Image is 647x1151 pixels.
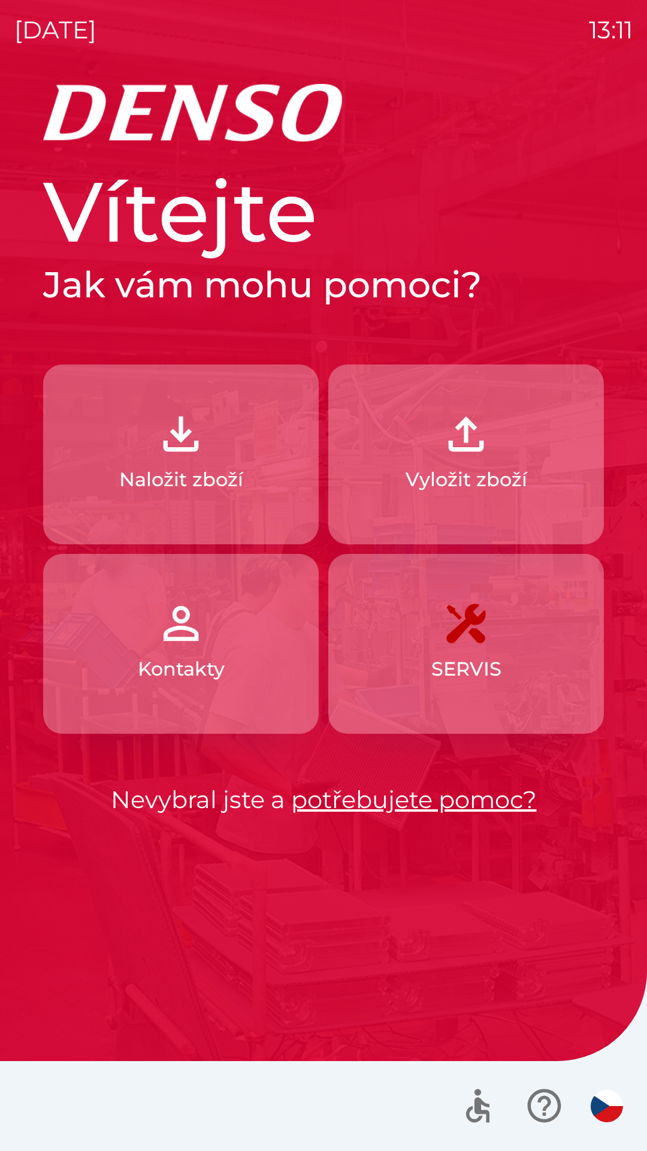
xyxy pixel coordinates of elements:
[589,12,633,48] p: 13:11
[43,782,604,818] p: Nevybral jste a
[43,84,604,141] img: Logo
[291,785,537,814] a: potřebujete pomoc?
[138,655,225,683] p: Kontakty
[406,465,527,494] p: Vyložit zboží
[14,12,96,48] p: [DATE]
[43,554,319,734] button: Kontakty
[119,465,243,494] p: Naložit zboží
[328,554,604,734] button: SERVIS
[440,597,492,650] img: 7408382d-57dc-4d4c-ad5a-dca8f73b6e74.png
[43,161,604,263] h1: Vítejte
[591,1090,623,1122] img: cs flag
[155,597,207,650] img: 072f4d46-cdf8-44b2-b931-d189da1a2739.png
[155,408,207,460] img: 918cc13a-b407-47b8-8082-7d4a57a89498.png
[328,364,604,544] button: Vyložit zboží
[43,364,319,544] button: Naložit zboží
[440,408,492,460] img: 2fb22d7f-6f53-46d3-a092-ee91fce06e5d.png
[43,263,604,307] h2: Jak vám mohu pomoci?
[431,655,501,683] p: SERVIS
